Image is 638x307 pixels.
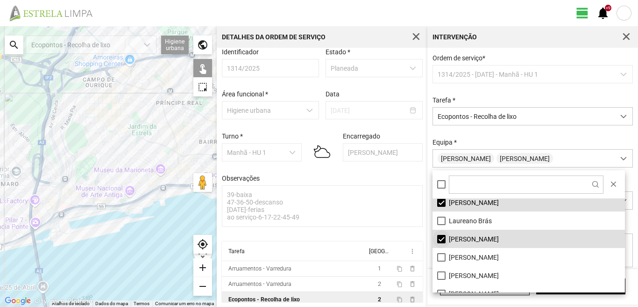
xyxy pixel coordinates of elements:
[222,34,326,40] div: Detalhes da Ordem de Serviço
[193,235,212,254] div: my_location
[449,290,499,298] span: [PERSON_NAME]
[326,48,350,56] label: Estado *
[432,96,455,104] label: Tarefa *
[2,295,33,307] img: Google
[193,78,212,96] div: highlight_alt
[95,300,128,307] button: Dados do mapa
[134,301,149,306] a: Termos (abre num novo separador)
[155,301,214,306] a: Comunicar um erro no mapa
[161,36,189,54] div: Higiene urbana
[222,175,260,182] label: Observações
[222,48,259,56] label: Identificador
[397,265,404,272] button: content_copy
[193,258,212,277] div: add
[432,34,477,40] div: Intervenção
[193,277,212,296] div: remove
[432,54,485,62] span: Ordem de serviço
[432,212,625,230] li: Laureano Brás
[7,5,103,22] img: file
[222,132,243,140] label: Turno *
[228,248,245,255] div: Tarefa
[314,142,330,161] img: 02n.svg
[378,265,381,272] span: 1
[343,132,380,140] label: Encarregado
[378,296,381,303] span: 2
[397,280,404,288] button: content_copy
[193,36,212,54] div: public
[615,108,633,125] div: dropdown trigger
[228,296,300,303] div: Ecopontos - Recolha de lixo
[397,297,403,303] span: content_copy
[397,281,403,287] span: content_copy
[409,265,416,272] span: delete_outline
[397,296,404,303] button: content_copy
[228,265,291,272] div: Arruamentos - Varredura
[605,5,611,11] div: +9
[326,90,340,98] label: Data
[575,6,589,20] span: view_day
[432,248,625,266] li: Paula Pinto
[193,59,212,78] div: touch_app
[449,217,492,225] span: Laureano Brás
[432,285,625,303] li: Raul Peres
[228,281,291,287] div: Arruamentos - Varredura
[449,199,499,206] span: [PERSON_NAME]
[449,254,499,261] span: [PERSON_NAME]
[397,266,403,272] span: content_copy
[5,36,23,54] div: search
[193,173,212,192] button: Arraste o Pegman para o mapa para abrir o Street View
[369,248,389,255] div: [GEOGRAPHIC_DATA]
[449,272,499,279] span: [PERSON_NAME]
[438,153,494,164] span: [PERSON_NAME]
[449,235,499,243] span: [PERSON_NAME]
[2,295,33,307] a: Abrir esta área no Google Maps (abre uma nova janela)
[222,90,268,98] label: Área funcional *
[496,153,553,164] span: [PERSON_NAME]
[409,248,416,255] span: more_vert
[378,281,381,287] span: 2
[409,296,416,303] span: delete_outline
[432,139,457,146] label: Equipa *
[432,230,625,248] li: Luís Nunes
[432,193,625,212] li: José Seixas
[432,266,625,285] li: Paulo Silva
[433,108,615,125] span: Ecopontos - Recolha de lixo
[596,6,610,20] span: notifications
[409,280,416,288] span: delete_outline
